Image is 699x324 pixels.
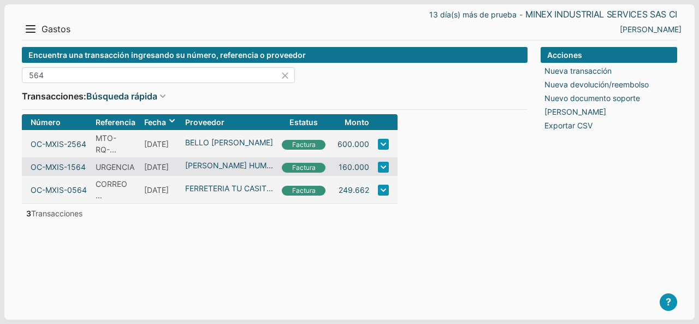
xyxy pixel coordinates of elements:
[519,11,523,18] span: -
[544,79,649,90] a: Nueva devolución/reembolso
[185,160,273,171] a: [PERSON_NAME] HUM...
[22,87,528,105] div: Transacciones:
[620,23,682,35] a: ALEJANDRA RAMIREZ RAMIREZ
[31,161,86,173] a: OC-MXIS-1564
[140,157,181,176] td: [DATE]
[525,9,677,20] a: MINEX INDUSTRIAL SERVICES SAS CI
[31,184,87,196] a: OC-MXIS-0564
[544,106,606,117] a: [PERSON_NAME]
[544,65,612,76] a: Nueva transacción
[31,138,86,150] a: OC-MXIS-2564
[544,120,593,131] a: Exportar CSV
[282,186,325,196] i: Factura
[181,114,277,130] th: Proveedor
[277,114,330,130] th: Estatus
[22,208,82,219] div: Transacciones
[91,176,140,204] td: CORREO ELECTRONICO
[429,9,517,20] a: 13 día(s) más de prueba
[660,293,677,311] button: ?
[86,90,157,103] a: Búsqueda rápida
[22,20,39,38] button: Menu
[330,114,374,130] th: Monto
[22,114,91,130] th: Número
[339,184,369,196] a: 249.662
[26,209,31,218] span: 3
[282,163,325,173] i: Factura
[91,114,140,130] th: Referencia
[282,140,325,150] i: Factura
[337,138,369,150] a: 600.000
[185,182,273,194] a: FERRETERIA TU CASIT...
[140,114,181,130] th: Fecha
[541,47,677,63] div: Acciones
[185,137,273,148] a: BELLO [PERSON_NAME]
[140,130,181,157] td: [DATE]
[22,67,295,83] input: Presiona enter para buscar
[22,47,528,63] div: Encuentra una transacción ingresando su número, referencia o proveedor
[91,130,140,157] td: MTO-RQ-1629
[91,157,140,176] td: URGENCIA
[339,161,369,173] a: 160.000
[140,176,181,204] td: [DATE]
[544,92,640,104] a: Nuevo documento soporte
[42,23,70,35] span: Gastos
